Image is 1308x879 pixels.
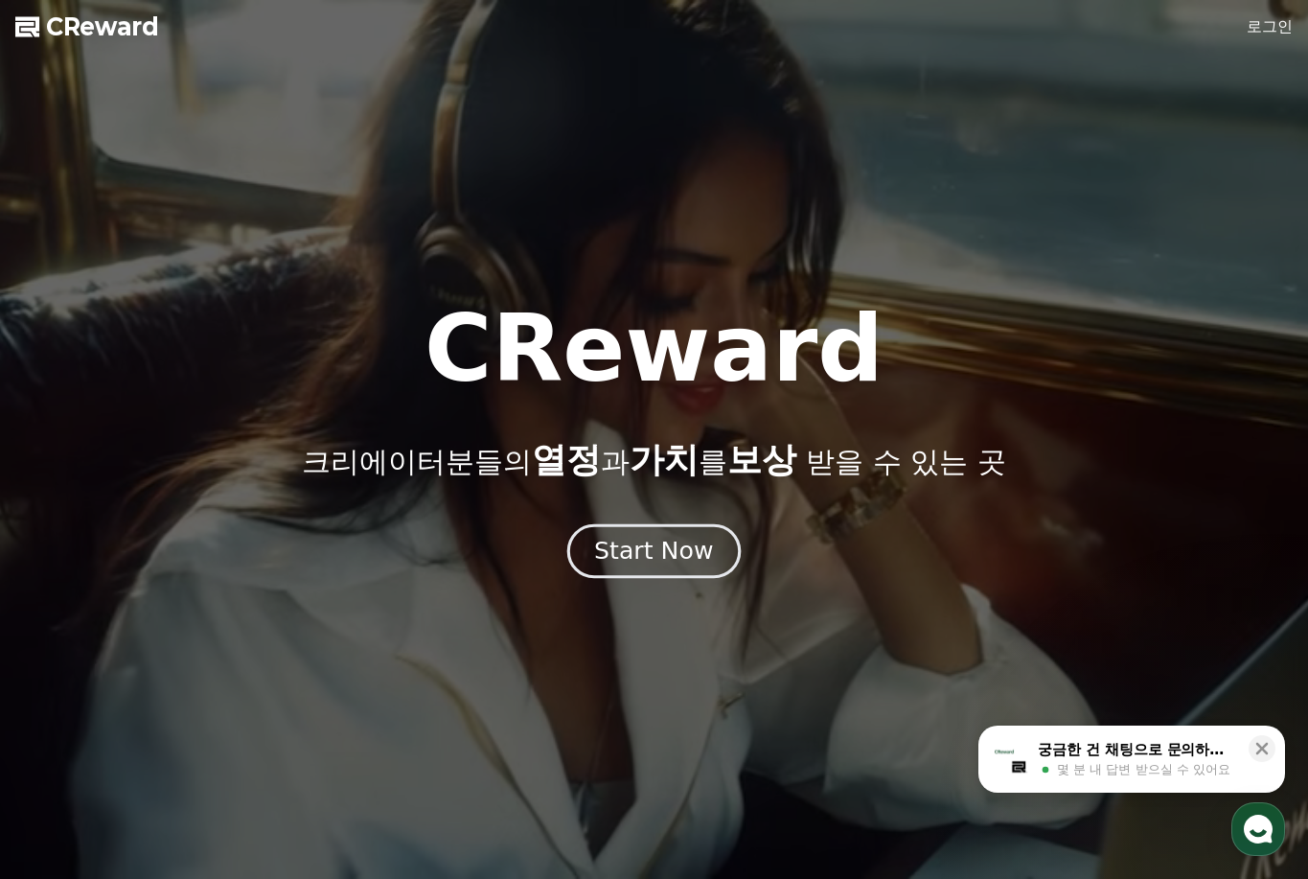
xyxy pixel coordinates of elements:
a: 설정 [247,608,368,656]
span: 대화 [175,637,198,653]
span: 홈 [60,636,72,652]
span: 보상 [727,440,796,479]
button: Start Now [567,523,741,578]
span: 설정 [296,636,319,652]
a: Start Now [571,544,737,563]
div: Start Now [594,535,713,567]
a: 홈 [6,608,126,656]
h1: CReward [425,303,883,395]
span: CReward [46,12,159,42]
p: 크리에이터분들의 과 를 받을 수 있는 곳 [302,441,1005,479]
span: 가치 [630,440,699,479]
a: CReward [15,12,159,42]
a: 로그인 [1247,15,1293,38]
a: 대화 [126,608,247,656]
span: 열정 [532,440,601,479]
